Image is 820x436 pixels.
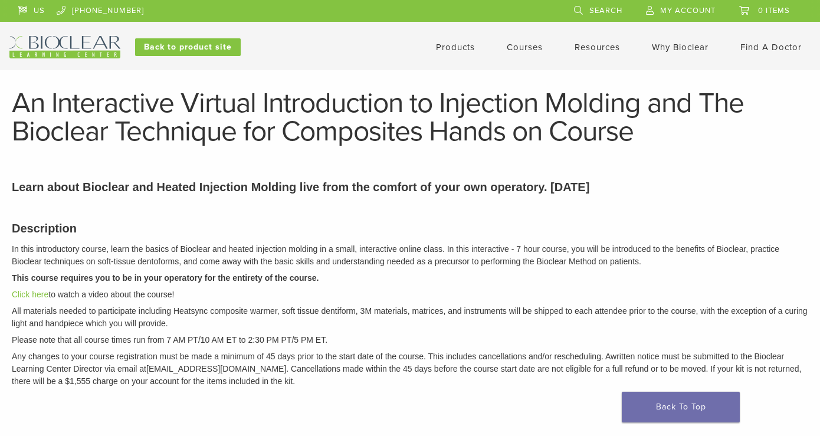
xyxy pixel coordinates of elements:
a: Courses [507,42,543,53]
p: Learn about Bioclear and Heated Injection Molding live from the comfort of your own operatory. [D... [12,178,808,196]
span: 0 items [758,6,790,15]
img: Bioclear [9,36,120,58]
p: Please note that all course times run from 7 AM PT/10 AM ET to 2:30 PM PT/5 PM ET. [12,334,808,346]
strong: This course requires you to be in your operatory for the entirety of the course. [12,273,319,283]
p: In this introductory course, learn the basics of Bioclear and heated injection molding in a small... [12,243,808,268]
a: Products [436,42,475,53]
a: Why Bioclear [652,42,709,53]
p: All materials needed to participate including Heatsync composite warmer, soft tissue dentiform, 3... [12,305,808,330]
span: Search [589,6,622,15]
em: written notice must be submitted to the Bioclear Learning Center Director via email at [EMAIL_ADD... [12,352,801,386]
a: Back To Top [622,392,740,422]
span: My Account [660,6,716,15]
a: Back to product site [135,38,241,56]
a: Find A Doctor [740,42,802,53]
a: Click here [12,290,48,299]
a: Resources [575,42,620,53]
h1: An Interactive Virtual Introduction to Injection Molding and The Bioclear Technique for Composite... [12,89,808,146]
span: Any changes to your course registration must be made a minimum of 45 days prior to the start date... [12,352,611,361]
h3: Description [12,219,808,237]
p: to watch a video about the course! [12,289,808,301]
